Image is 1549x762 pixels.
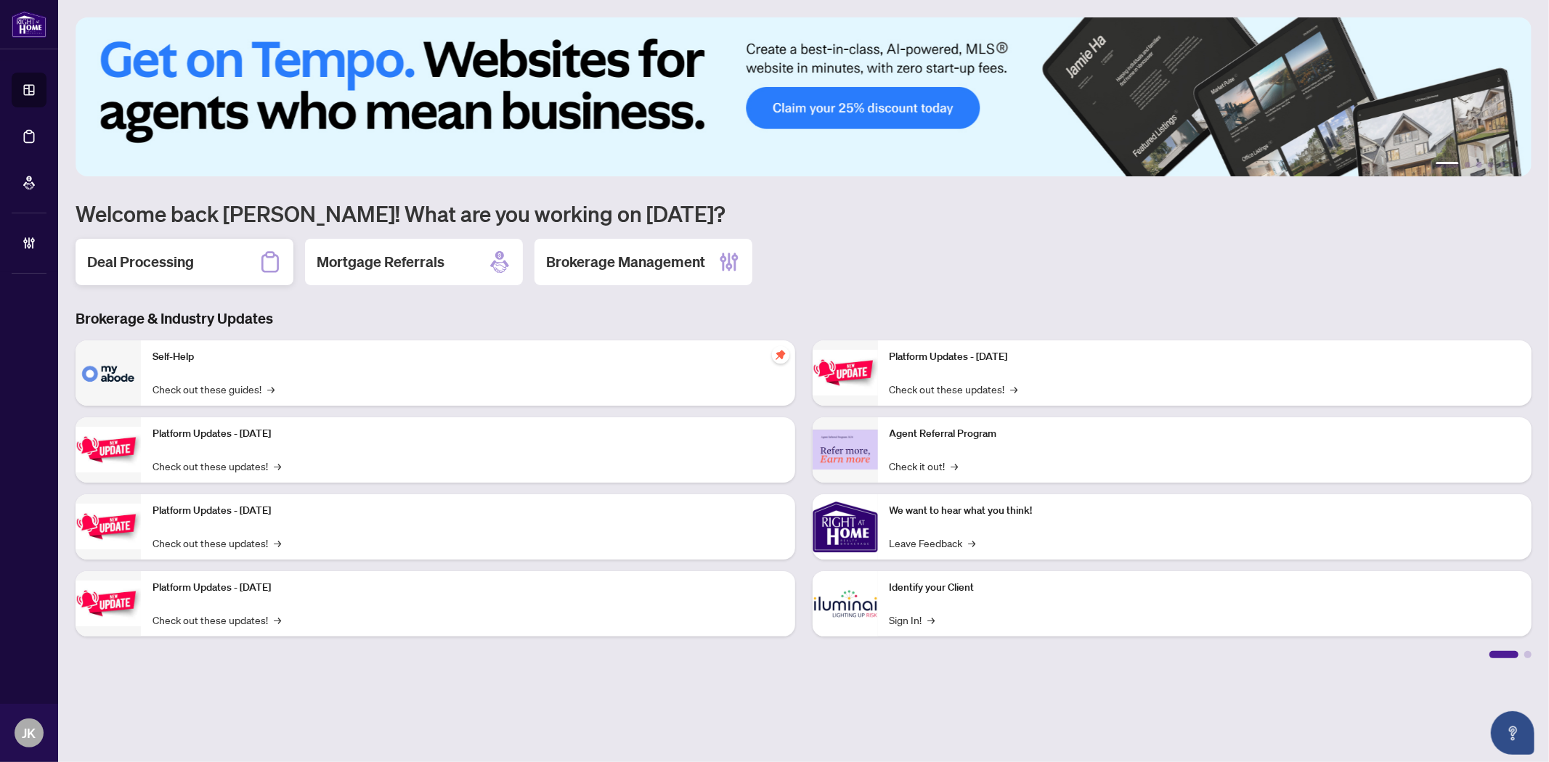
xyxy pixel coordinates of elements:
p: Platform Updates - [DATE] [153,580,784,596]
a: Check out these updates!→ [153,612,281,628]
h1: Welcome back [PERSON_NAME]! What are you working on [DATE]? [76,200,1532,227]
a: Check out these updates!→ [890,381,1018,397]
img: Identify your Client [813,571,878,636]
a: Check out these updates!→ [153,458,281,474]
h2: Brokerage Management [546,252,705,272]
a: Check it out!→ [890,458,959,474]
span: → [1011,381,1018,397]
button: Open asap [1491,711,1534,755]
button: 4 [1488,162,1494,168]
p: We want to hear what you think! [890,503,1521,519]
img: Self-Help [76,340,141,406]
a: Check out these updates!→ [153,535,281,551]
img: Platform Updates - September 16, 2025 [76,427,141,472]
img: Platform Updates - July 21, 2025 [76,504,141,549]
p: Self-Help [153,349,784,365]
span: JK [23,723,36,743]
p: Agent Referral Program [890,426,1521,442]
p: Platform Updates - [DATE] [153,503,784,519]
a: Check out these guides!→ [153,381,275,397]
span: → [969,535,976,551]
button: 1 [1436,162,1459,168]
img: Platform Updates - July 8, 2025 [76,581,141,626]
span: → [951,458,959,474]
h3: Brokerage & Industry Updates [76,308,1532,329]
img: Slide 0 [76,17,1532,176]
span: → [928,612,935,628]
img: We want to hear what you think! [813,494,878,560]
span: → [274,458,281,474]
h2: Mortgage Referrals [317,252,444,272]
p: Identify your Client [890,580,1521,596]
a: Sign In!→ [890,612,935,628]
span: pushpin [772,346,789,364]
img: Agent Referral Program [813,430,878,470]
span: → [267,381,275,397]
button: 6 [1511,162,1517,168]
img: logo [12,11,46,38]
a: Leave Feedback→ [890,535,976,551]
p: Platform Updates - [DATE] [153,426,784,442]
button: 5 [1500,162,1505,168]
button: 2 [1465,162,1471,168]
span: → [274,612,281,628]
button: 3 [1476,162,1482,168]
img: Platform Updates - June 23, 2025 [813,350,878,396]
span: → [274,535,281,551]
p: Platform Updates - [DATE] [890,349,1521,365]
h2: Deal Processing [87,252,194,272]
